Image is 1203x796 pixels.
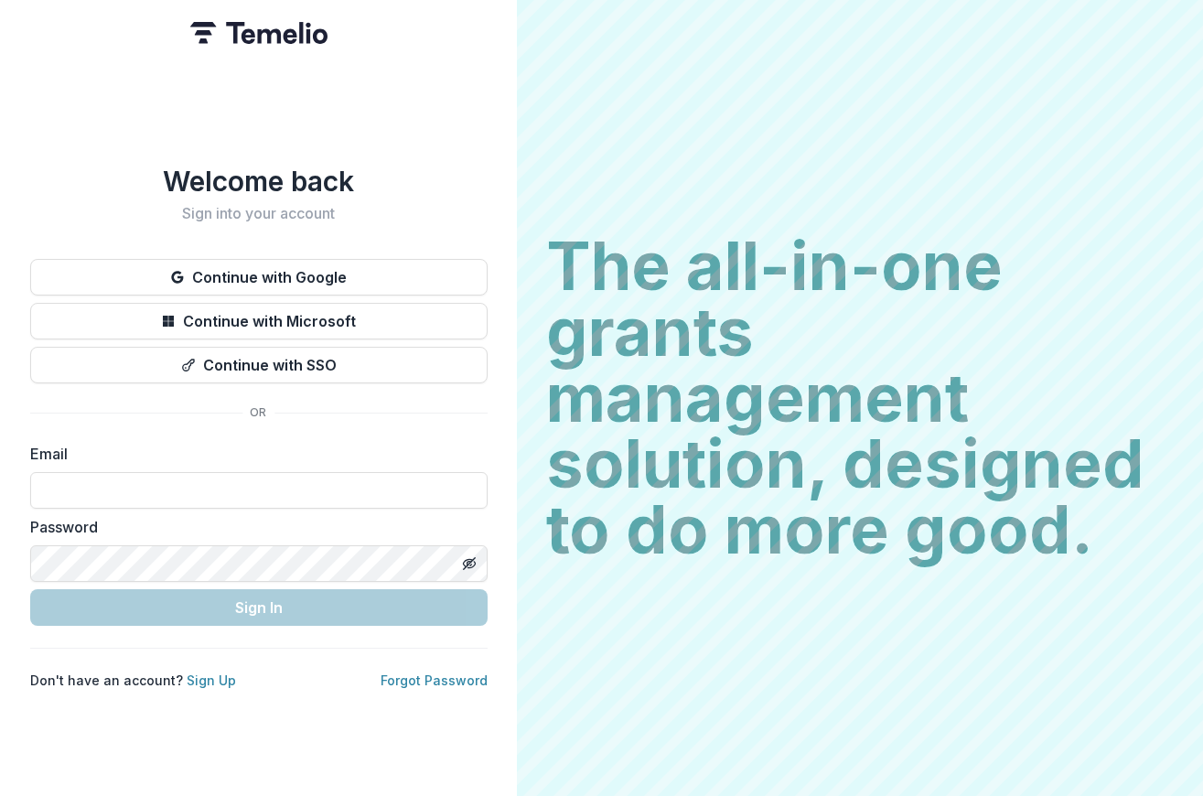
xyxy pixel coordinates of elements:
label: Password [30,516,477,538]
button: Continue with Google [30,259,488,296]
h2: Sign into your account [30,205,488,222]
label: Email [30,443,477,465]
a: Sign Up [187,672,236,688]
img: Temelio [190,22,328,44]
button: Toggle password visibility [455,549,484,578]
h1: Welcome back [30,165,488,198]
a: Forgot Password [381,672,488,688]
button: Continue with SSO [30,347,488,383]
p: Don't have an account? [30,671,236,690]
button: Sign In [30,589,488,626]
button: Continue with Microsoft [30,303,488,339]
